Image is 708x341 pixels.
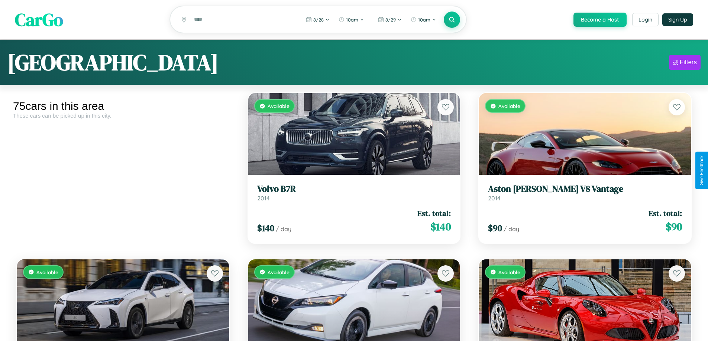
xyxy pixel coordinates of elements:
[302,14,333,26] button: 8/28
[268,103,290,109] span: Available
[15,7,63,32] span: CarGo
[699,155,704,186] div: Give Feedback
[488,184,682,202] a: Aston [PERSON_NAME] V8 Vantage2014
[257,184,451,202] a: Volvo B7R2014
[268,269,290,275] span: Available
[649,208,682,219] span: Est. total:
[257,184,451,194] h3: Volvo B7R
[36,269,58,275] span: Available
[374,14,405,26] button: 8/29
[313,17,324,23] span: 8 / 28
[680,59,697,66] div: Filters
[418,17,430,23] span: 10am
[498,103,520,109] span: Available
[573,13,627,27] button: Become a Host
[276,225,291,233] span: / day
[504,225,519,233] span: / day
[407,14,440,26] button: 10am
[335,14,368,26] button: 10am
[417,208,451,219] span: Est. total:
[257,222,274,234] span: $ 140
[498,269,520,275] span: Available
[666,219,682,234] span: $ 90
[430,219,451,234] span: $ 140
[13,112,233,119] div: These cars can be picked up in this city.
[632,13,659,26] button: Login
[488,184,682,194] h3: Aston [PERSON_NAME] V8 Vantage
[385,17,396,23] span: 8 / 29
[346,17,358,23] span: 10am
[13,100,233,112] div: 75 cars in this area
[669,55,701,70] button: Filters
[662,13,693,26] button: Sign Up
[7,47,219,78] h1: [GEOGRAPHIC_DATA]
[488,194,501,202] span: 2014
[488,222,502,234] span: $ 90
[257,194,270,202] span: 2014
